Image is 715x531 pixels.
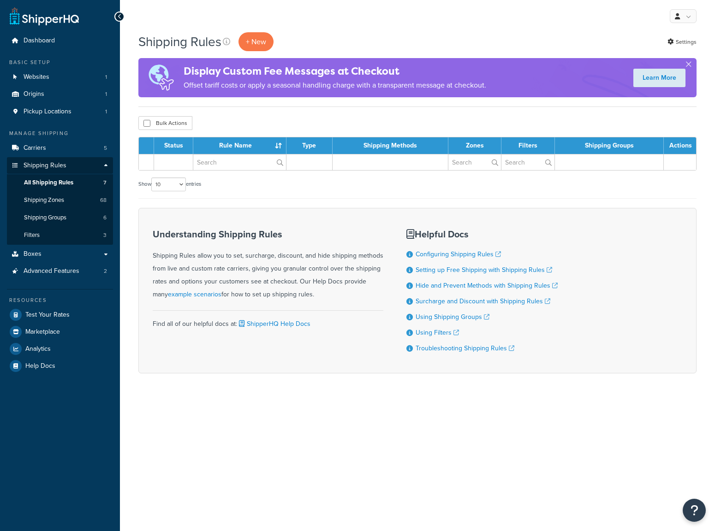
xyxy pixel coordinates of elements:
a: ShipperHQ Home [10,7,79,25]
span: Shipping Groups [24,214,66,222]
li: Websites [7,69,113,86]
span: 3 [103,231,107,239]
span: 2 [104,267,107,275]
a: Dashboard [7,32,113,49]
span: 1 [105,108,107,116]
span: Websites [24,73,49,81]
input: Search [501,154,554,170]
p: Offset tariff costs or apply a seasonal handling charge with a transparent message at checkout. [184,79,486,92]
select: Showentries [151,177,186,191]
th: Actions [664,137,696,154]
h1: Shipping Rules [138,33,221,51]
a: Shipping Rules [7,157,113,174]
span: Filters [24,231,40,239]
img: duties-banner-06bc72dcb5fe05cb3f9472aba00be2ae8eb53ab6f0d8bb03d382ba314ac3c341.png [138,58,184,97]
li: Shipping Groups [7,209,113,226]
th: Zones [448,137,501,154]
a: Settings [667,35,697,48]
span: Shipping Zones [24,196,64,204]
a: Test Your Rates [7,307,113,323]
span: 7 [103,179,107,187]
span: 5 [104,144,107,152]
div: Find all of our helpful docs at: [153,310,383,330]
span: 1 [105,90,107,98]
span: Help Docs [25,362,55,370]
a: Marketplace [7,324,113,340]
a: ShipperHQ Help Docs [237,319,310,329]
a: Pickup Locations 1 [7,103,113,120]
th: Filters [501,137,555,154]
a: Configuring Shipping Rules [416,249,501,259]
li: Advanced Features [7,263,113,280]
li: Shipping Zones [7,192,113,209]
a: Shipping Zones 68 [7,192,113,209]
a: Using Filters [416,328,459,337]
label: Show entries [138,177,201,191]
input: Search [193,154,286,170]
p: + New [238,32,274,51]
a: Using Shipping Groups [416,312,489,322]
span: All Shipping Rules [24,179,73,187]
th: Type [286,137,333,154]
span: Pickup Locations [24,108,71,116]
th: Status [154,137,193,154]
a: Websites 1 [7,69,113,86]
span: Test Your Rates [25,311,70,319]
a: Boxes [7,246,113,263]
button: Bulk Actions [138,116,192,130]
a: Help Docs [7,358,113,374]
a: example scenarios [168,289,221,299]
span: Carriers [24,144,46,152]
a: All Shipping Rules 7 [7,174,113,191]
li: Pickup Locations [7,103,113,120]
th: Shipping Methods [333,137,449,154]
div: Manage Shipping [7,130,113,137]
span: 1 [105,73,107,81]
h3: Understanding Shipping Rules [153,229,383,239]
li: Carriers [7,140,113,157]
span: 6 [103,214,107,222]
li: Shipping Rules [7,157,113,245]
li: Filters [7,227,113,244]
a: Analytics [7,341,113,357]
h4: Display Custom Fee Messages at Checkout [184,64,486,79]
th: Rule Name [193,137,286,154]
span: Analytics [25,345,51,353]
span: Marketplace [25,328,60,336]
a: Origins 1 [7,86,113,103]
li: Origins [7,86,113,103]
a: Surcharge and Discount with Shipping Rules [416,296,550,306]
li: All Shipping Rules [7,174,113,191]
span: Boxes [24,250,42,258]
span: 68 [100,196,107,204]
span: Origins [24,90,44,98]
a: Shipping Groups 6 [7,209,113,226]
a: Advanced Features 2 [7,263,113,280]
div: Basic Setup [7,59,113,66]
th: Shipping Groups [555,137,664,154]
div: Resources [7,296,113,304]
h3: Helpful Docs [406,229,558,239]
div: Shipping Rules allow you to set, surcharge, discount, and hide shipping methods from live and cus... [153,229,383,301]
span: Advanced Features [24,267,79,275]
a: Troubleshooting Shipping Rules [416,343,514,353]
a: Hide and Prevent Methods with Shipping Rules [416,281,558,290]
a: Filters 3 [7,227,113,244]
span: Dashboard [24,37,55,45]
a: Carriers 5 [7,140,113,157]
button: Open Resource Center [683,499,706,522]
input: Search [448,154,501,170]
span: Shipping Rules [24,162,66,170]
a: Learn More [633,69,685,87]
a: Setting up Free Shipping with Shipping Rules [416,265,552,275]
